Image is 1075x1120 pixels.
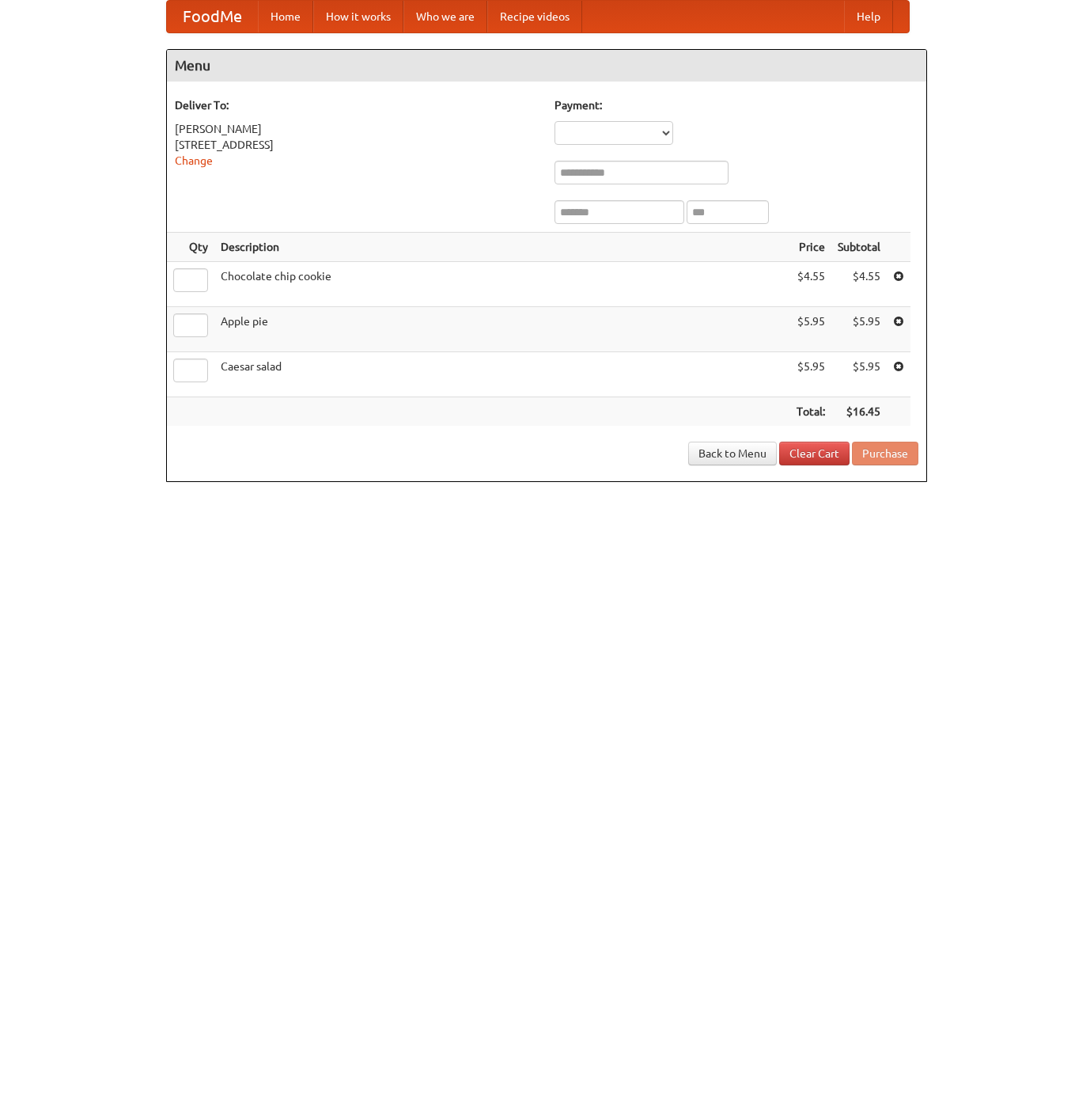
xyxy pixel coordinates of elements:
[175,154,213,167] a: Change
[790,307,831,352] td: $5.95
[555,97,918,113] h5: Payment:
[831,233,887,262] th: Subtotal
[167,50,926,82] h4: Menu
[790,352,831,397] td: $5.95
[844,1,893,32] a: Help
[167,233,214,262] th: Qty
[790,233,831,262] th: Price
[790,397,831,427] th: Total:
[313,1,403,32] a: How it works
[790,262,831,307] td: $4.55
[167,1,258,32] a: FoodMe
[852,442,918,465] button: Purchase
[831,397,887,427] th: $16.45
[258,1,313,32] a: Home
[214,307,790,352] td: Apple pie
[403,1,487,32] a: Who we are
[175,121,539,137] div: [PERSON_NAME]
[831,262,887,307] td: $4.55
[175,97,539,113] h5: Deliver To:
[487,1,582,32] a: Recipe videos
[779,442,850,465] a: Clear Cart
[688,442,777,465] a: Back to Menu
[831,352,887,397] td: $5.95
[175,137,539,153] div: [STREET_ADDRESS]
[214,352,790,397] td: Caesar salad
[831,307,887,352] td: $5.95
[214,233,790,262] th: Description
[214,262,790,307] td: Chocolate chip cookie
